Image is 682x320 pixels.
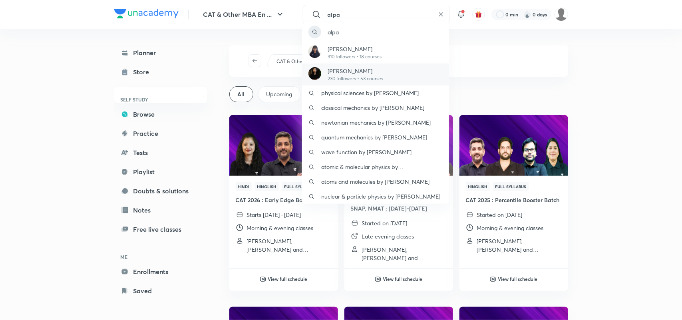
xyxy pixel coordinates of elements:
[328,67,383,75] p: [PERSON_NAME]
[321,103,424,112] p: classical mechanics by [PERSON_NAME]
[302,174,449,189] a: atoms and molecules by [PERSON_NAME]
[302,115,449,130] a: newtonian mechanics by [PERSON_NAME]
[321,133,427,141] p: quantum mechanics by [PERSON_NAME]
[321,192,440,201] p: nuclear & particle physics by [PERSON_NAME]
[302,64,449,85] a: Avatar[PERSON_NAME]230 followers • 53 courses
[321,177,429,186] p: atoms and molecules by [PERSON_NAME]
[302,189,449,204] a: nuclear & particle physics by [PERSON_NAME]
[328,45,382,53] p: [PERSON_NAME]
[321,163,443,171] p: atomic & molecular physics by [PERSON_NAME]
[302,100,449,115] a: classical mechanics by [PERSON_NAME]
[302,85,449,100] a: physical sciences by [PERSON_NAME]
[302,130,449,145] a: quantum mechanics by [PERSON_NAME]
[321,148,412,156] p: wave function by [PERSON_NAME]
[308,45,321,58] img: Avatar
[302,145,449,159] a: wave function by [PERSON_NAME]
[321,89,419,97] p: physical sciences by [PERSON_NAME]
[328,75,383,82] p: 230 followers • 53 courses
[308,67,321,80] img: Avatar
[302,22,449,42] a: alpa
[328,28,339,36] p: alpa
[321,118,431,127] p: newtonian mechanics by [PERSON_NAME]
[328,53,382,60] p: 310 followers • 18 courses
[302,159,449,174] a: atomic & molecular physics by [PERSON_NAME]
[302,42,449,64] a: Avatar[PERSON_NAME]310 followers • 18 courses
